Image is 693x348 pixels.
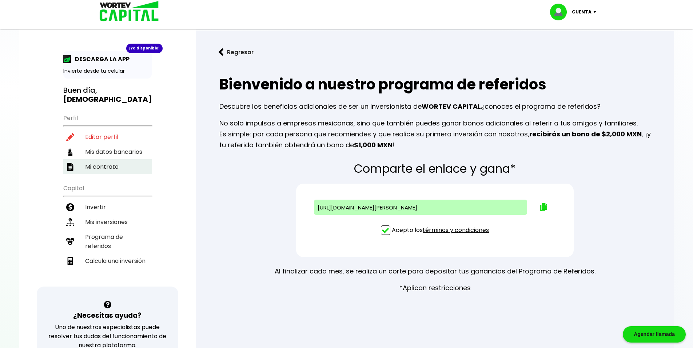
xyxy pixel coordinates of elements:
[66,133,74,141] img: editar-icon.952d3147.svg
[219,118,651,151] p: No solo impulsas a empresas mexicanas, sino que también puedes ganar bonos adicionales al referir...
[63,200,152,215] a: Invertir
[66,163,74,171] img: contrato-icon.f2db500c.svg
[275,266,596,277] p: Al finalizar cada mes, se realiza un corte para depositar tus ganancias del Programa de Referidos.
[66,148,74,156] img: datos-icon.10cf9172.svg
[63,55,71,63] img: app-icon
[63,253,152,268] a: Calcula una inversión
[73,310,142,321] h3: ¿Necesitas ayuda?
[423,226,489,234] a: términos y condiciones
[63,110,152,174] ul: Perfil
[63,215,152,229] a: Mis inversiones
[66,257,74,265] img: calculadora-icon.17d418c4.svg
[219,73,651,95] h1: Bienvenido a nuestro programa de referidos
[71,55,130,64] p: DESCARGA LA APP
[63,67,152,75] p: Invierte desde tu celular
[66,203,74,211] img: invertir-icon.b3b967d7.svg
[550,4,572,20] img: profile-image
[63,180,152,287] ul: Capital
[63,94,152,104] b: [DEMOGRAPHIC_DATA]
[392,225,489,235] p: Acepto los
[592,11,601,13] img: icon-down
[63,86,152,104] h3: Buen día,
[208,43,264,62] button: Regresar
[623,326,686,343] div: Agendar llamada
[66,218,74,226] img: inversiones-icon.6695dc30.svg
[63,229,152,253] a: Programa de referidos
[529,129,642,139] b: recibirás un bono de $2,000 MXN
[63,129,152,144] a: Editar perfil
[66,237,74,245] img: recomiendanos-icon.9b8e9327.svg
[208,43,662,62] a: flecha izquierdaRegresar
[63,144,152,159] a: Mis datos bancarios
[63,159,152,174] a: Mi contrato
[219,48,224,56] img: flecha izquierda
[354,140,393,149] b: $1,000 MXN
[219,101,651,112] p: Descubre los beneficios adicionales de ser un inversionista de ¿conoces el programa de referidos?
[399,283,471,293] p: *Aplican restricciones
[572,7,592,17] p: Cuenta
[126,44,163,53] div: ¡Ya disponible!
[354,162,516,175] p: Comparte el enlace y gana*
[422,102,481,111] b: WORTEV CAPITAL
